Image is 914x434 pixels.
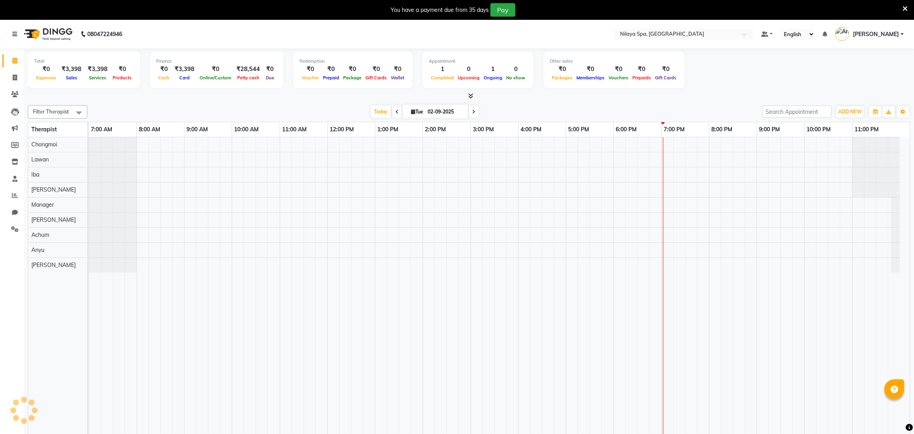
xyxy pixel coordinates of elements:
[550,58,678,65] div: Other sales
[198,65,233,74] div: ₹0
[375,124,400,135] a: 1:00 PM
[607,75,630,81] span: Vouchers
[34,75,58,81] span: Expenses
[574,75,607,81] span: Memberships
[232,124,261,135] a: 10:00 AM
[607,65,630,74] div: ₹0
[87,23,122,45] b: 08047224946
[709,124,734,135] a: 8:00 PM
[31,201,54,208] span: Manager
[630,65,653,74] div: ₹0
[614,124,639,135] a: 6:00 PM
[87,75,108,81] span: Services
[836,106,864,117] button: ADD NEW
[31,126,57,133] span: Therapist
[31,216,76,223] span: [PERSON_NAME]
[280,124,309,135] a: 11:00 AM
[300,65,321,74] div: ₹0
[264,75,276,81] span: Due
[566,124,591,135] a: 5:00 PM
[423,124,448,135] a: 2:00 PM
[198,75,233,81] span: Online/Custom
[321,65,341,74] div: ₹0
[757,124,782,135] a: 9:00 PM
[504,65,527,74] div: 0
[429,65,456,74] div: 1
[853,124,881,135] a: 11:00 PM
[177,75,192,81] span: Card
[156,75,171,81] span: Cash
[371,106,391,118] span: Today
[429,75,456,81] span: Completed
[653,65,678,74] div: ₹0
[835,27,849,41] img: Anubhav
[156,58,277,65] div: Finance
[137,124,162,135] a: 8:00 AM
[34,65,58,74] div: ₹0
[300,58,406,65] div: Redemption
[184,124,210,135] a: 9:00 AM
[31,231,49,238] span: Achum
[518,124,543,135] a: 4:00 PM
[84,65,111,74] div: ₹3,398
[490,3,515,17] button: Pay
[31,141,57,148] span: Chongmoi
[456,65,482,74] div: 0
[389,65,406,74] div: ₹0
[762,106,831,118] input: Search Appointment
[409,109,425,115] span: Tue
[363,65,389,74] div: ₹0
[64,75,79,81] span: Sales
[33,108,69,115] span: Filter Therapist
[574,65,607,74] div: ₹0
[34,58,134,65] div: Total
[653,75,678,81] span: Gift Cards
[31,186,76,193] span: [PERSON_NAME]
[456,75,482,81] span: Upcoming
[429,58,527,65] div: Appointment
[482,65,504,74] div: 1
[235,75,261,81] span: Petty cash
[805,124,833,135] a: 10:00 PM
[20,23,75,45] img: logo
[341,65,363,74] div: ₹0
[263,65,277,74] div: ₹0
[853,30,899,38] span: [PERSON_NAME]
[31,156,49,163] span: Lawan
[341,75,363,81] span: Package
[300,75,321,81] span: Voucher
[504,75,527,81] span: No show
[321,75,341,81] span: Prepaid
[171,65,198,74] div: ₹3,398
[662,124,687,135] a: 7:00 PM
[550,75,574,81] span: Packages
[111,65,134,74] div: ₹0
[89,124,114,135] a: 7:00 AM
[630,75,653,81] span: Prepaids
[482,75,504,81] span: Ongoing
[471,124,496,135] a: 3:00 PM
[425,106,465,118] input: 2025-09-02
[391,6,489,14] div: You have a payment due from 35 days
[31,171,39,178] span: Iba
[31,261,76,269] span: [PERSON_NAME]
[550,65,574,74] div: ₹0
[328,124,356,135] a: 12:00 PM
[58,65,84,74] div: ₹3,398
[363,75,389,81] span: Gift Cards
[389,75,406,81] span: Wallet
[233,65,263,74] div: ₹28,544
[156,65,171,74] div: ₹0
[111,75,134,81] span: Products
[838,109,862,115] span: ADD NEW
[31,246,44,253] span: Anyu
